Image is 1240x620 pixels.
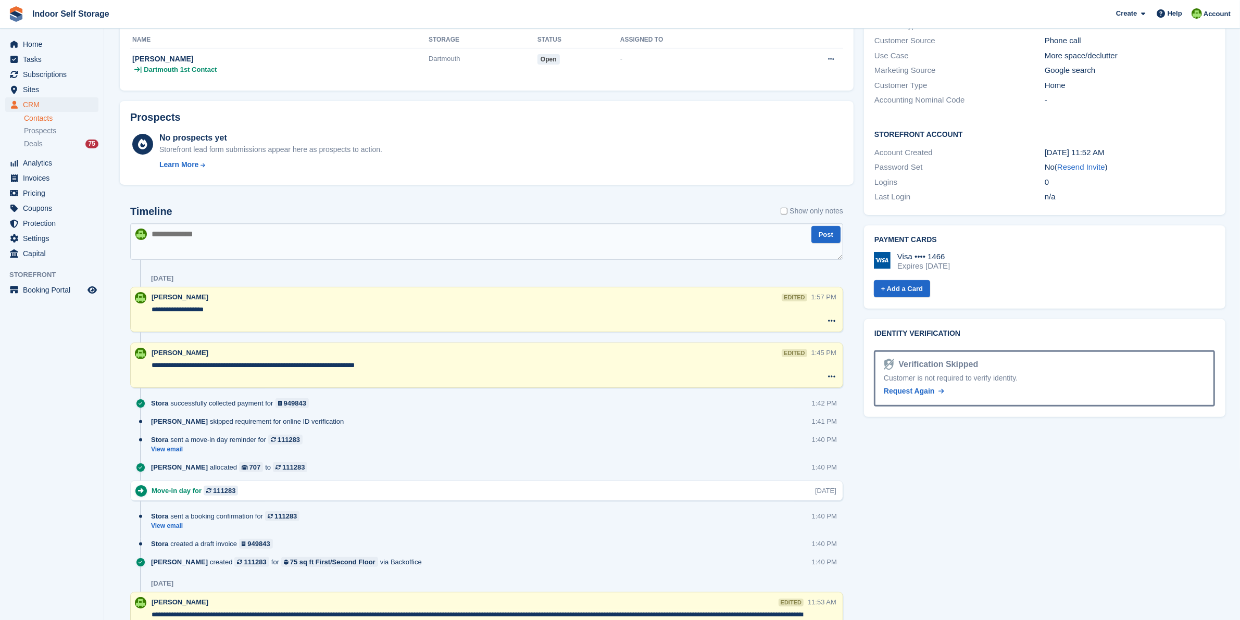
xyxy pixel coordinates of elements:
div: 111283 [244,557,266,567]
span: Storefront [9,270,104,280]
a: menu [5,283,98,297]
img: Helen Wilson [135,348,146,359]
div: Last Login [874,191,1045,203]
img: Helen Wilson [1192,8,1202,19]
div: sent a booking confirmation for [151,511,305,521]
a: 111283 [234,557,269,567]
span: [PERSON_NAME] [151,557,208,567]
img: Visa Logo [874,252,891,269]
div: [DATE] 11:52 AM [1045,147,1215,159]
div: More space/declutter [1045,50,1215,62]
div: sent a move-in day reminder for [151,435,308,445]
div: created for via Backoffice [151,557,427,567]
a: Deals 75 [24,138,98,149]
span: Sites [23,82,85,97]
div: 1:45 PM [811,348,836,358]
div: [DATE] [151,274,173,283]
a: Resend Invite [1057,162,1105,171]
span: Dartmouth 1st Contact [144,65,217,75]
span: Subscriptions [23,67,85,82]
div: - [1045,94,1215,106]
img: Identity Verification Ready [884,359,894,370]
div: Learn More [159,159,198,170]
div: 111283 [278,435,300,445]
div: Expires [DATE] [897,261,950,271]
div: [PERSON_NAME] [132,54,429,65]
a: menu [5,97,98,112]
span: Stora [151,398,168,408]
div: Customer Source [874,35,1045,47]
div: successfully collected payment for [151,398,314,408]
div: 1:40 PM [812,511,837,521]
a: 111283 [273,462,307,472]
div: n/a [1045,191,1215,203]
span: Protection [23,216,85,231]
span: Tasks [23,52,85,67]
span: Stora [151,511,168,521]
span: [PERSON_NAME] [152,293,208,301]
div: No prospects yet [159,132,382,144]
span: | [140,65,142,75]
span: Create [1116,8,1137,19]
a: Learn More [159,159,382,170]
span: Coupons [23,201,85,216]
span: Booking Portal [23,283,85,297]
a: menu [5,156,98,170]
h2: Payment cards [874,236,1215,244]
div: Visa •••• 1466 [897,252,950,261]
h2: Prospects [130,111,181,123]
div: 111283 [274,511,297,521]
div: 111283 [282,462,305,472]
a: menu [5,67,98,82]
a: 75 sq ft First/Second Floor [281,557,378,567]
a: View email [151,522,305,530]
a: 707 [239,462,263,472]
div: edited [779,599,804,606]
div: 1:42 PM [812,398,837,408]
div: [DATE] [151,579,173,588]
th: Assigned to [620,32,768,48]
img: Helen Wilson [135,229,147,240]
span: [PERSON_NAME] [152,349,208,357]
a: menu [5,246,98,261]
div: 707 [249,462,261,472]
a: 949843 [239,539,273,549]
a: 949843 [275,398,309,408]
img: Helen Wilson [135,292,146,303]
div: Marketing Source [874,65,1045,77]
div: Use Case [874,50,1045,62]
a: 111283 [265,511,299,521]
span: ( ) [1055,162,1108,171]
a: menu [5,216,98,231]
div: edited [782,349,807,357]
a: Contacts [24,113,98,123]
div: 0 [1045,176,1215,188]
div: 1:40 PM [812,462,837,472]
div: Dartmouth [429,54,537,64]
span: Prospects [24,126,56,136]
h2: Storefront Account [874,129,1215,139]
a: View email [151,445,308,454]
div: [DATE] [815,486,836,496]
a: menu [5,52,98,67]
a: Customer [1045,21,1079,30]
div: 1:41 PM [812,416,837,426]
span: [PERSON_NAME] [151,462,208,472]
input: Show only notes [781,206,787,217]
th: Status [537,32,620,48]
span: Stora [151,435,168,445]
span: Stora [151,539,168,549]
div: skipped requirement for online ID verification [151,416,349,426]
div: Google search [1045,65,1215,77]
span: Invoices [23,171,85,185]
div: created a draft invoice [151,539,278,549]
div: Customer is not required to verify identity. [884,373,1205,384]
span: Help [1168,8,1182,19]
a: menu [5,186,98,200]
div: Account Created [874,147,1045,159]
div: Storefront lead form submissions appear here as prospects to action. [159,144,382,155]
div: Move-in day for [152,486,243,496]
a: menu [5,37,98,52]
a: Preview store [86,284,98,296]
div: 1:40 PM [812,435,837,445]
